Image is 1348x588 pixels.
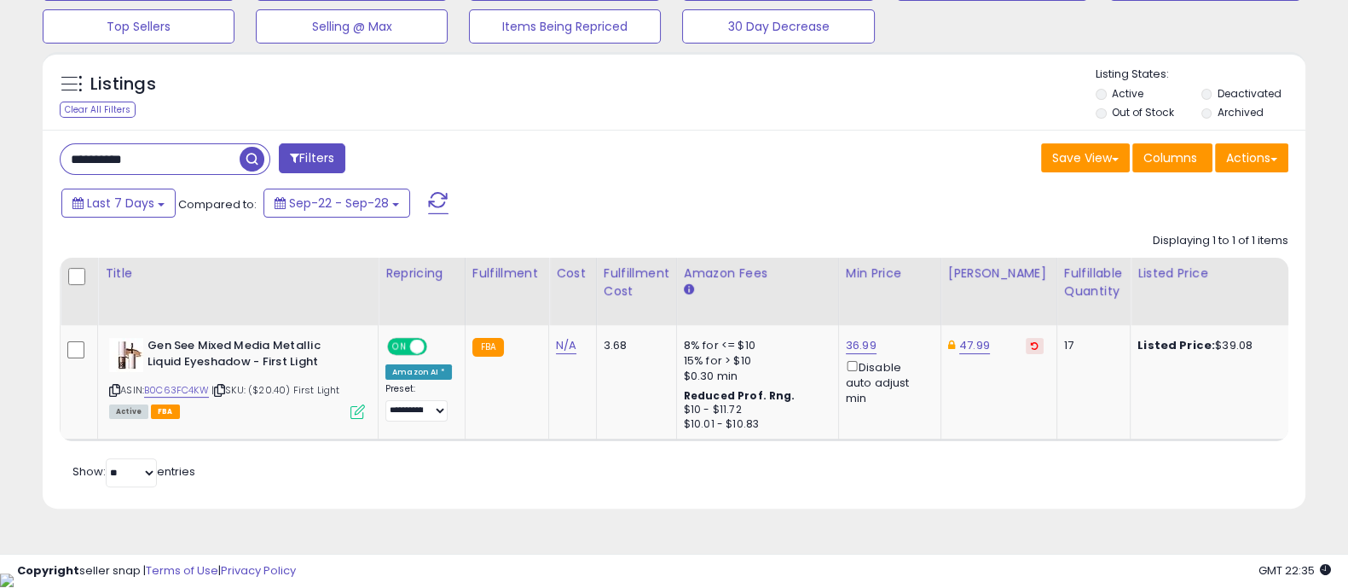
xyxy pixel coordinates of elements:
div: Title [105,265,371,282]
button: Save View [1041,143,1130,172]
button: Columns [1132,143,1212,172]
button: Sep-22 - Sep-28 [263,189,410,218]
label: Out of Stock [1112,105,1174,119]
div: Displaying 1 to 1 of 1 items [1153,233,1288,249]
h5: Listings [90,73,156,96]
b: Reduced Prof. Rng. [684,388,795,403]
div: Amazon AI * [385,364,452,380]
div: 17 [1064,338,1117,353]
span: Show: entries [72,463,195,480]
span: All listings currently available for purchase on Amazon [109,405,148,419]
small: FBA [472,338,504,357]
button: Top Sellers [43,9,234,44]
span: Columns [1143,149,1197,166]
button: 30 Day Decrease [682,9,874,44]
span: ON [389,340,410,354]
span: 2025-10-6 22:35 GMT [1258,562,1331,579]
div: $0.30 min [684,369,825,384]
button: Selling @ Max [256,9,448,44]
div: $10.01 - $10.83 [684,417,825,432]
span: Sep-22 - Sep-28 [289,195,389,212]
button: Items Being Repriced [469,9,661,44]
div: Amazon Fees [684,265,831,282]
div: Clear All Filters [60,102,136,118]
div: [PERSON_NAME] [948,265,1050,282]
div: Repricing [385,265,458,282]
div: $39.08 [1137,338,1279,353]
div: Fulfillable Quantity [1064,265,1123,300]
div: Fulfillment [472,265,541,282]
div: Cost [556,265,589,282]
span: Last 7 Days [87,195,154,212]
a: Terms of Use [146,562,218,579]
button: Actions [1215,143,1288,172]
span: Compared to: [178,196,257,212]
div: $10 - $11.72 [684,403,825,417]
span: | SKU: ($20.40) First Light [211,383,340,397]
a: N/A [556,337,576,354]
a: 36.99 [846,337,876,354]
a: Privacy Policy [221,562,296,579]
div: Min Price [846,265,934,282]
p: Listing States: [1096,67,1305,83]
b: Listed Price: [1137,337,1215,353]
div: Fulfillment Cost [604,265,669,300]
span: FBA [151,405,180,419]
span: OFF [425,340,452,354]
b: Gen See Mixed Media Metallic Liquid Eyeshadow - First Light [148,338,355,374]
button: Last 7 Days [61,189,176,218]
div: ASIN: [109,338,365,417]
small: Amazon Fees. [684,282,694,298]
label: Deactivated [1217,86,1281,101]
a: B0C63FC4KW [144,383,209,398]
label: Archived [1217,105,1263,119]
img: 419PzomhVxL._SL40_.jpg [109,338,143,372]
strong: Copyright [17,562,79,579]
div: Preset: [385,383,452,421]
div: 3.68 [604,338,663,353]
div: Listed Price [1137,265,1285,282]
label: Active [1112,86,1143,101]
a: 47.99 [959,337,990,354]
div: Disable auto adjust min [846,358,928,406]
div: 8% for <= $10 [684,338,825,353]
div: seller snap | | [17,563,296,579]
div: 15% for > $10 [684,353,825,369]
button: Filters [279,143,345,173]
